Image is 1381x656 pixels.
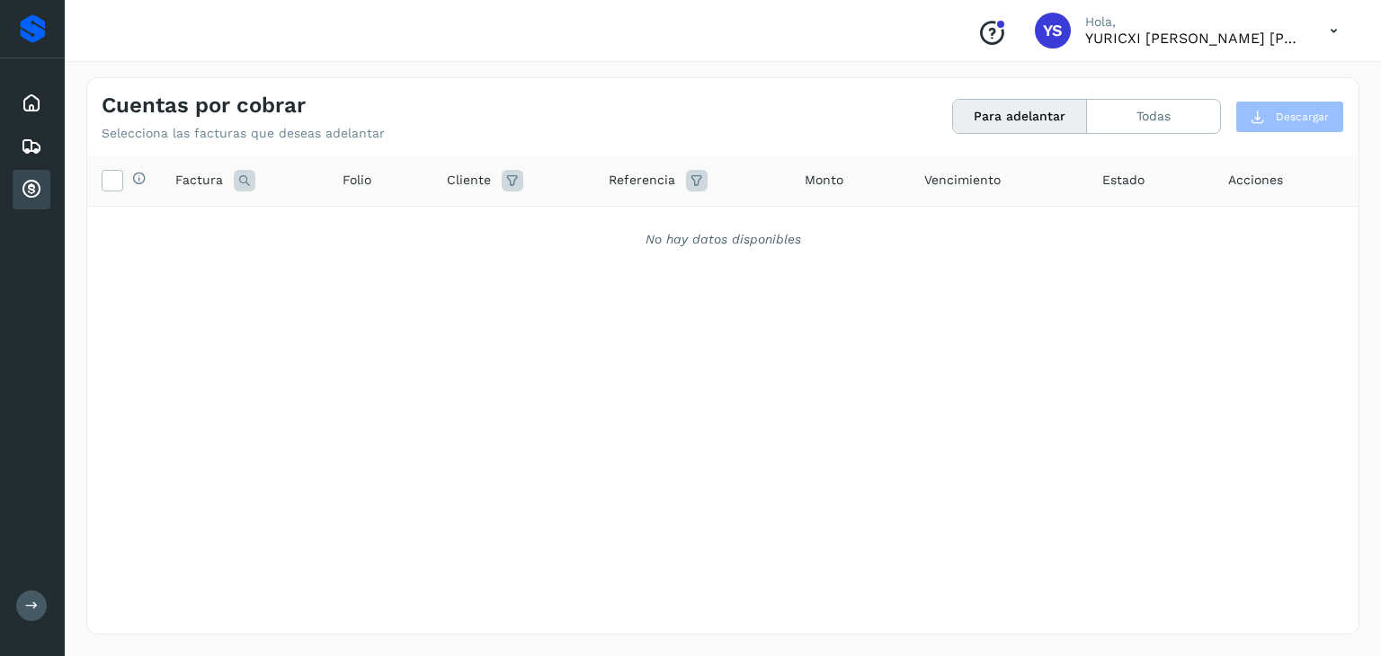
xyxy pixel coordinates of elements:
[1085,14,1301,30] p: Hola,
[805,171,843,190] span: Monto
[343,171,371,190] span: Folio
[1085,30,1301,47] p: YURICXI SARAHI CANIZALES AMPARO
[953,100,1087,133] button: Para adelantar
[13,127,50,166] div: Embarques
[1235,101,1344,133] button: Descargar
[609,171,675,190] span: Referencia
[924,171,1001,190] span: Vencimiento
[447,171,491,190] span: Cliente
[1087,100,1220,133] button: Todas
[1228,171,1283,190] span: Acciones
[175,171,223,190] span: Factura
[13,170,50,209] div: Cuentas por cobrar
[102,126,385,141] p: Selecciona las facturas que deseas adelantar
[102,93,306,119] h4: Cuentas por cobrar
[111,230,1335,249] div: No hay datos disponibles
[1276,109,1329,125] span: Descargar
[1102,171,1145,190] span: Estado
[13,84,50,123] div: Inicio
